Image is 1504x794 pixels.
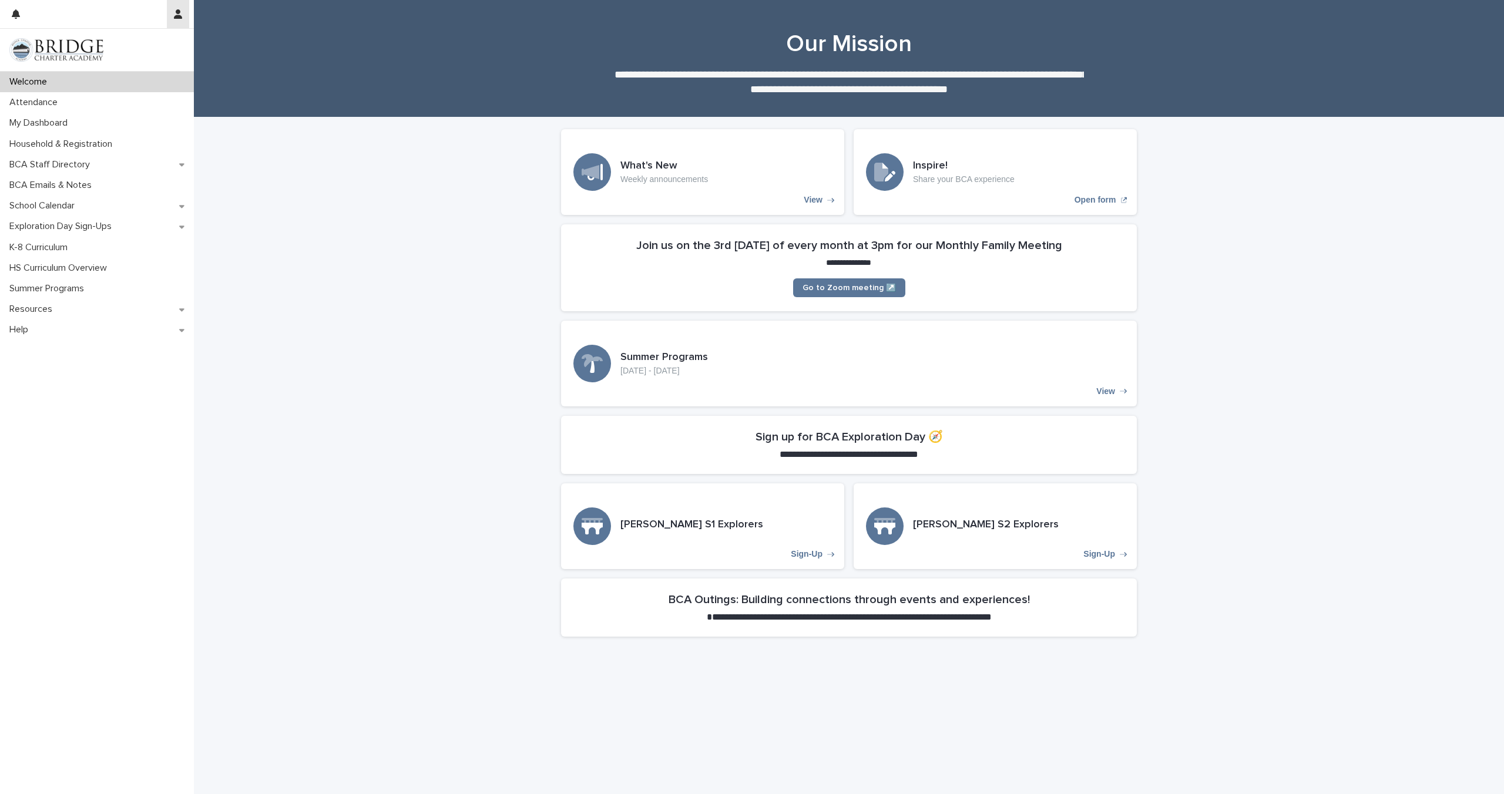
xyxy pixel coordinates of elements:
[5,97,67,108] p: Attendance
[803,284,896,292] span: Go to Zoom meeting ↗️
[561,483,844,569] a: Sign-Up
[913,160,1015,173] h3: Inspire!
[5,200,84,211] p: School Calendar
[5,117,77,129] p: My Dashboard
[804,195,822,205] p: View
[5,76,56,88] p: Welcome
[854,483,1137,569] a: Sign-Up
[5,324,38,335] p: Help
[9,38,103,62] img: V1C1m3IdTEidaUdm9Hs0
[1075,195,1116,205] p: Open form
[5,159,99,170] p: BCA Staff Directory
[561,129,844,215] a: View
[5,242,77,253] p: K-8 Curriculum
[620,519,763,531] h3: [PERSON_NAME] S1 Explorers
[620,351,708,364] h3: Summer Programs
[620,366,708,376] p: [DATE] - [DATE]
[1096,386,1115,396] p: View
[913,174,1015,184] p: Share your BCA experience
[5,180,101,191] p: BCA Emails & Notes
[620,174,708,184] p: Weekly announcements
[561,321,1137,406] a: View
[1083,549,1115,559] p: Sign-Up
[913,519,1059,531] h3: [PERSON_NAME] S2 Explorers
[854,129,1137,215] a: Open form
[669,593,1030,607] h2: BCA Outings: Building connections through events and experiences!
[636,238,1062,253] h2: Join us on the 3rd [DATE] of every month at 3pm for our Monthly Family Meeting
[561,30,1137,58] h1: Our Mission
[793,278,905,297] a: Go to Zoom meeting ↗️
[756,430,943,444] h2: Sign up for BCA Exploration Day 🧭
[5,283,93,294] p: Summer Programs
[5,139,122,150] p: Household & Registration
[791,549,822,559] p: Sign-Up
[5,304,62,315] p: Resources
[620,160,708,173] h3: What's New
[5,263,116,274] p: HS Curriculum Overview
[5,221,121,232] p: Exploration Day Sign-Ups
